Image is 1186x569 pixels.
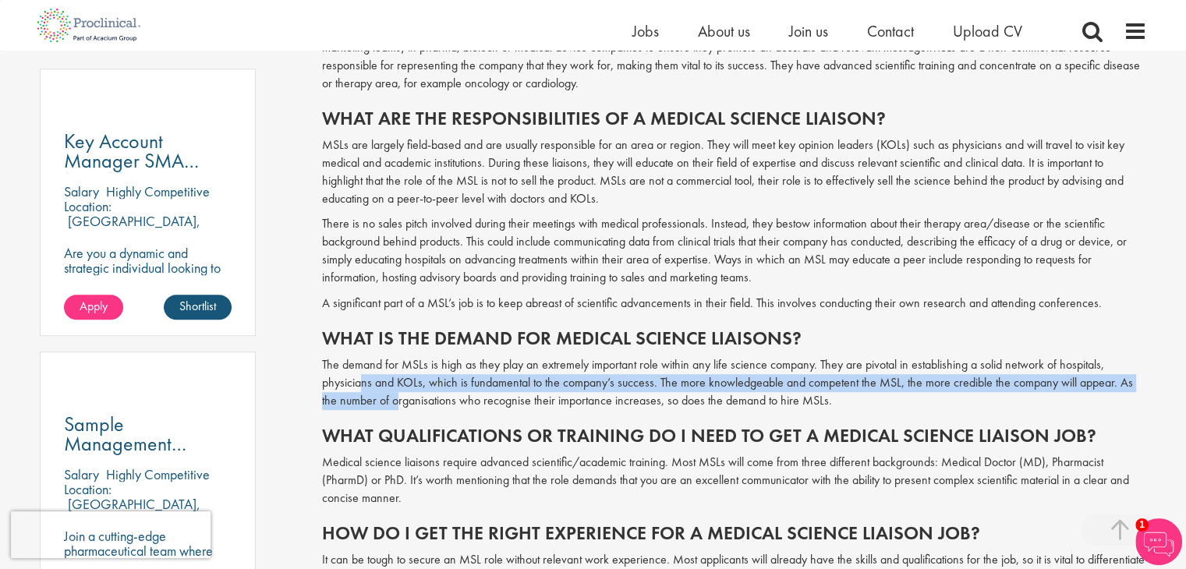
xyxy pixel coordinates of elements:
p: There is no sales pitch involved during their meetings with medical professionals. Instead, they ... [322,215,1147,286]
a: Upload CV [953,21,1022,41]
a: Key Account Manager SMA (North) [64,132,232,171]
h2: What qualifications or training do I need to get a medical science liaison job? [322,426,1147,446]
a: Sample Management Scientist [64,415,232,454]
iframe: reCAPTCHA [11,511,211,558]
h2: What are the responsibilities of a medical science liaison? [322,108,1147,129]
span: Location: [64,197,112,215]
img: Chatbot [1135,518,1182,565]
a: Apply [64,295,123,320]
p: Medical science liaisons require advanced scientific/academic training. Most MSLs will come from ... [322,454,1147,507]
p: A significant part of a MSL’s job is to keep abreast of scientific advancements in their field. T... [322,295,1147,313]
span: Key Account Manager SMA (North) [64,128,199,193]
h2: How do I get the right experience for a medical science liaison job? [322,523,1147,543]
p: The demand for MSLs is high as they play an extremely important role within any life science comp... [322,356,1147,410]
a: Contact [867,21,914,41]
p: MSLs are largely field-based and are usually responsible for an area or region. They will meet ke... [322,136,1147,207]
p: Are you a dynamic and strategic individual looking to drive growth and build lasting partnerships... [64,246,232,320]
h2: What is the demand for medical science liaisons? [322,328,1147,348]
span: Apply [80,298,108,314]
p: [GEOGRAPHIC_DATA], [GEOGRAPHIC_DATA] [64,495,200,528]
p: Highly Competitive [106,465,210,483]
span: MSLs are a non-commercial resource responsible for representing the company that they work for, m... [322,39,1140,91]
a: About us [698,21,750,41]
p: [GEOGRAPHIC_DATA], [GEOGRAPHIC_DATA] [64,212,200,245]
p: Highly Competitive [106,182,210,200]
span: Sample Management Scientist [64,411,186,476]
a: Join us [789,21,828,41]
span: Salary [64,465,99,483]
span: 1 [1135,518,1149,532]
span: Location: [64,480,112,498]
a: Jobs [632,21,659,41]
span: Salary [64,182,99,200]
a: Shortlist [164,295,232,320]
